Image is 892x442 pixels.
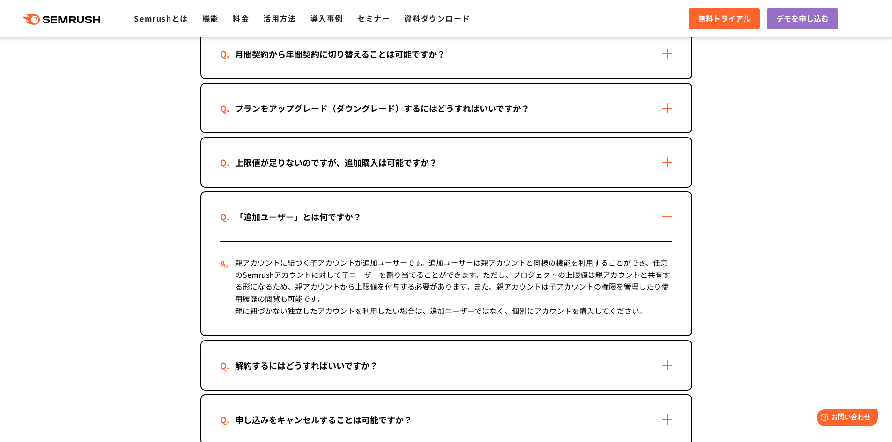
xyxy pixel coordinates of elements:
a: 導入事例 [310,13,343,24]
a: セミナー [357,13,390,24]
div: 上限値が足りないのですが、追加購入は可能ですか？ [220,156,452,169]
iframe: Help widget launcher [809,406,882,432]
div: 「追加ユーザー」とは何ですか？ [220,210,376,224]
div: プランをアップグレード（ダウングレード）するにはどうすればいいですか？ [220,101,545,115]
a: 無料トライアル [689,8,760,29]
div: 月間契約から年間契約に切り替えることは可能ですか？ [220,47,460,61]
a: 活用方法 [263,13,296,24]
a: 料金 [233,13,249,24]
a: Semrushとは [134,13,188,24]
div: 申し込みをキャンセルすることは可能ですか？ [220,413,427,427]
div: 解約するにはどうすればいいですか？ [220,359,393,372]
span: デモを申し込む [776,13,829,25]
a: デモを申し込む [767,8,838,29]
span: 無料トライアル [698,13,751,25]
a: 資料ダウンロード [404,13,470,24]
a: 機能 [202,13,219,24]
div: 親アカウントに紐づく子アカウントが追加ユーザーです。追加ユーザーは親アカウントと同様の機能を利用することができ、任意のSemrushアカウントに対して子ユーザーを割り当てることができます。ただし... [220,242,672,335]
